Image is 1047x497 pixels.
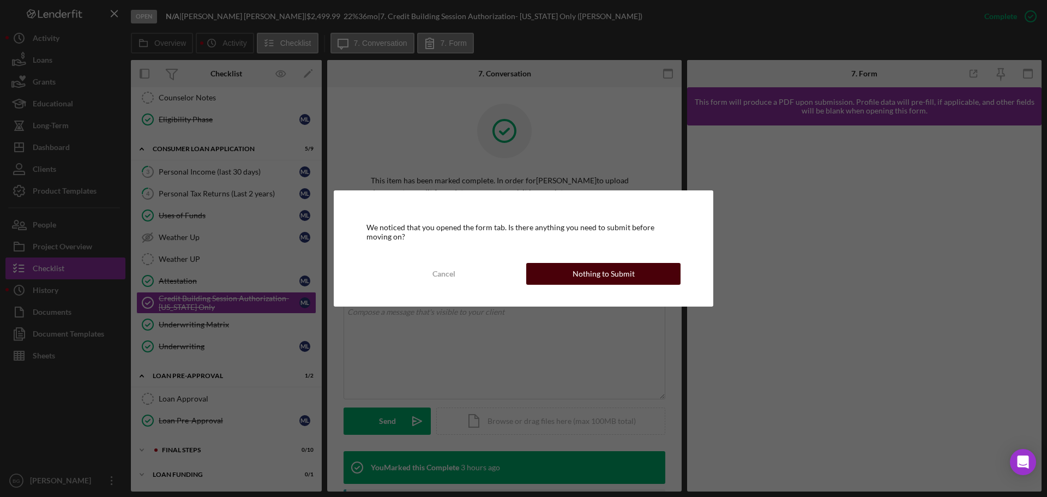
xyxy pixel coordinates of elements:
button: Cancel [366,263,521,285]
div: Open Intercom Messenger [1010,449,1036,475]
div: Nothing to Submit [573,263,635,285]
div: We noticed that you opened the form tab. Is there anything you need to submit before moving on? [366,223,681,241]
button: Nothing to Submit [526,263,681,285]
div: Cancel [432,263,455,285]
